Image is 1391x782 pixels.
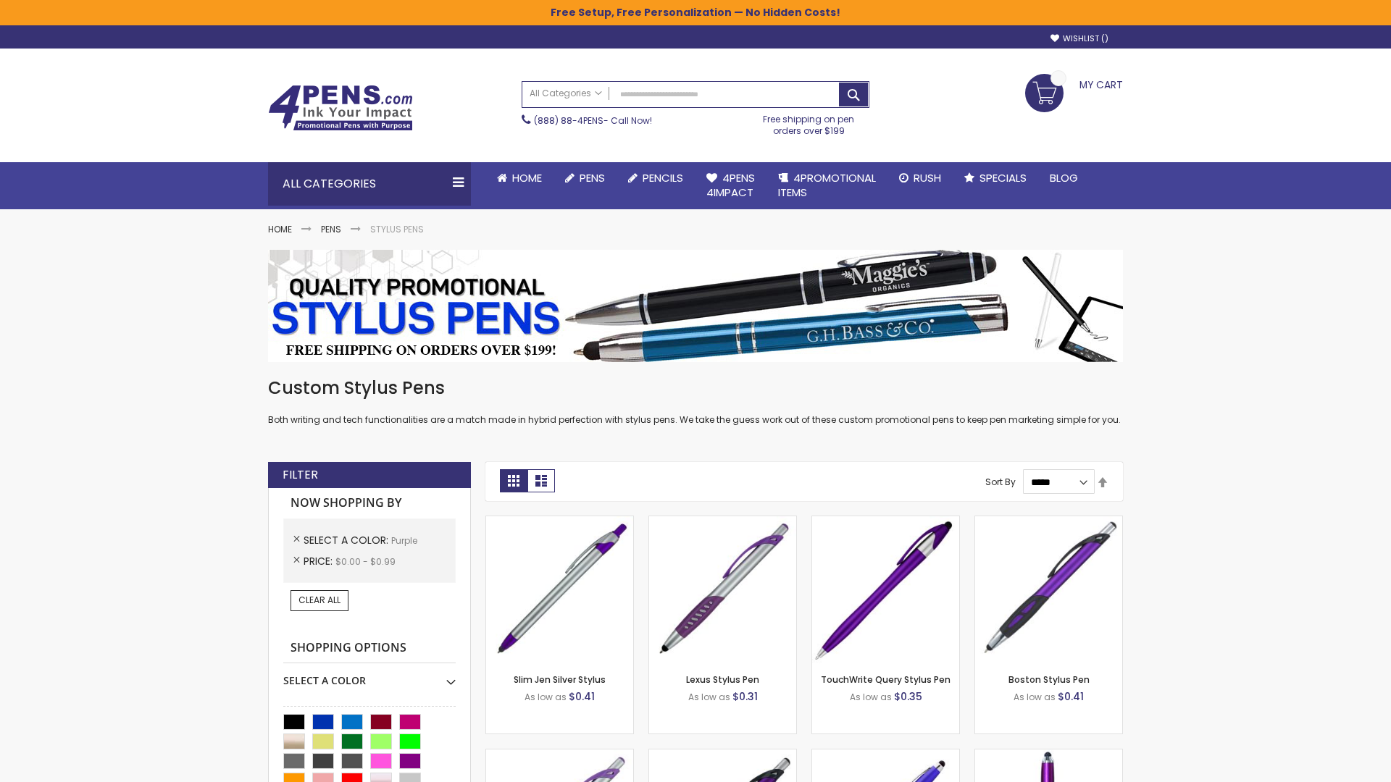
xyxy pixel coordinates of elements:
[649,516,796,663] img: Lexus Stylus Pen-Purple
[304,554,335,568] span: Price
[525,691,567,703] span: As low as
[1050,170,1078,185] span: Blog
[268,162,471,206] div: All Categories
[268,377,1123,400] h1: Custom Stylus Pens
[649,749,796,761] a: Lexus Metallic Stylus Pen-Purple
[953,162,1038,194] a: Specials
[268,85,413,131] img: 4Pens Custom Pens and Promotional Products
[283,488,456,518] strong: Now Shopping by
[391,534,417,547] span: Purple
[1050,33,1108,44] a: Wishlist
[580,170,605,185] span: Pens
[732,689,758,704] span: $0.31
[850,691,892,703] span: As low as
[812,516,959,663] img: TouchWrite Query Stylus Pen-Purple
[514,673,606,686] a: Slim Jen Silver Stylus
[486,516,633,528] a: Slim Jen Silver Stylus-Purple
[748,108,870,137] div: Free shipping on pen orders over $199
[812,749,959,761] a: Sierra Stylus Twist Pen-Purple
[688,691,730,703] span: As low as
[512,170,542,185] span: Home
[1058,689,1084,704] span: $0.41
[268,377,1123,426] div: Both writing and tech functionalities are a match made in hybrid perfection with stylus pens. We ...
[1008,673,1090,686] a: Boston Stylus Pen
[887,162,953,194] a: Rush
[522,82,609,106] a: All Categories
[649,516,796,528] a: Lexus Stylus Pen-Purple
[486,749,633,761] a: Boston Silver Stylus Pen-Purple
[530,88,602,99] span: All Categories
[778,170,876,200] span: 4PROMOTIONAL ITEMS
[298,594,341,606] span: Clear All
[985,476,1016,488] label: Sort By
[370,223,424,235] strong: Stylus Pens
[321,223,341,235] a: Pens
[335,555,396,568] span: $0.00 - $0.99
[975,749,1122,761] a: TouchWrite Command Stylus Pen-Purple
[706,170,755,200] span: 4Pens 4impact
[766,162,887,209] a: 4PROMOTIONALITEMS
[534,114,652,127] span: - Call Now!
[304,533,391,547] span: Select A Color
[686,673,759,686] a: Lexus Stylus Pen
[283,467,318,483] strong: Filter
[821,673,951,686] a: TouchWrite Query Stylus Pen
[812,516,959,528] a: TouchWrite Query Stylus Pen-Purple
[979,170,1027,185] span: Specials
[914,170,941,185] span: Rush
[268,250,1123,362] img: Stylus Pens
[500,469,527,492] strong: Grid
[291,590,348,610] a: Clear All
[485,162,554,194] a: Home
[486,516,633,663] img: Slim Jen Silver Stylus-Purple
[643,170,683,185] span: Pencils
[975,516,1122,528] a: Boston Stylus Pen-Purple
[268,223,292,235] a: Home
[1038,162,1090,194] a: Blog
[283,633,456,664] strong: Shopping Options
[283,663,456,688] div: Select A Color
[975,516,1122,663] img: Boston Stylus Pen-Purple
[695,162,766,209] a: 4Pens4impact
[1014,691,1056,703] span: As low as
[617,162,695,194] a: Pencils
[569,689,595,704] span: $0.41
[894,689,922,704] span: $0.35
[534,114,603,127] a: (888) 88-4PENS
[554,162,617,194] a: Pens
